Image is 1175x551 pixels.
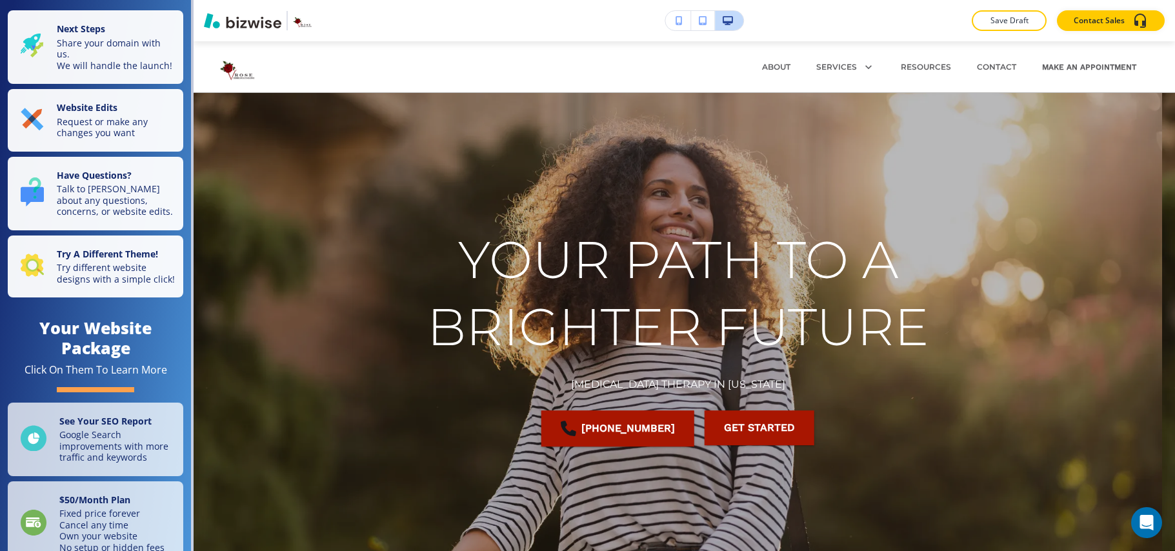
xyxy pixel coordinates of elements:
button: Have Questions?Talk to [PERSON_NAME] about any questions, concerns, or website edits. [8,157,183,230]
p: Request or make any changes you want [57,116,176,139]
button: Contact Sales [1057,10,1165,31]
p: Save Draft [989,15,1030,26]
button: Website EditsRequest or make any changes you want [8,89,183,152]
button: Try A Different Theme!Try different website designs with a simple click! [8,235,183,298]
p: ABOUT [762,61,790,73]
strong: Have Questions? [57,169,132,181]
p: CONTACT [977,61,1016,73]
img: V Rose Counseling & Consulting Services LLC [219,48,348,86]
div: Click On Them To Learn More [25,363,167,377]
button: Save Draft [972,10,1047,31]
button: Next StepsShare your domain with us.We will handle the launch! [8,10,183,84]
a: Make an Appointment [1042,48,1136,86]
p: Contact Sales [1074,15,1125,26]
strong: $ 50 /Month Plan [59,494,130,506]
p: Share your domain with us. We will handle the launch! [57,37,176,72]
strong: Next Steps [57,23,105,35]
h4: Your Website Package [8,318,183,358]
img: Your Logo [293,10,314,31]
p: Talk to [PERSON_NAME] about any questions, concerns, or website edits. [57,183,176,217]
strong: Website Edits [57,101,117,114]
strong: Try A Different Theme! [57,248,158,260]
h1: YOUR PATH TO A BRIGHTER FUTURE [384,226,972,361]
p: RESOURCES [901,61,951,73]
button: Get Started [705,410,814,445]
a: See Your SEO ReportGoogle Search improvements with more traffic and keywords [8,403,183,476]
p: [MEDICAL_DATA] THERAPY IN [US_STATE] [571,376,785,393]
p: Try different website designs with a simple click! [57,262,176,285]
p: SERVICES [816,61,857,73]
p: Google Search improvements with more traffic and keywords [59,429,176,463]
strong: See Your SEO Report [59,415,152,427]
img: Bizwise Logo [204,13,281,28]
a: [PHONE_NUMBER] [541,410,694,446]
div: Open Intercom Messenger [1131,507,1162,538]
